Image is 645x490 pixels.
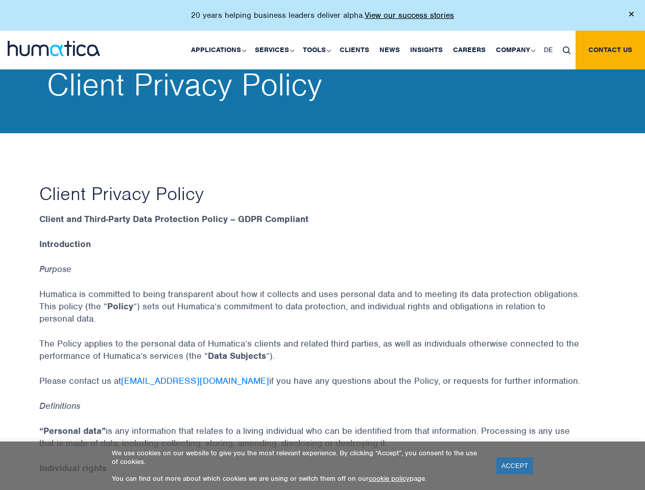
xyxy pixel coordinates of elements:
p: is any information that relates to a living individual who can be identified from that informatio... [39,425,606,462]
a: DE [539,31,558,69]
a: Applications [186,31,250,69]
strong: “Personal data” [39,425,106,436]
em: Purpose [39,263,71,275]
p: Humatica is committed to being transparent about how it collects and uses personal data and to me... [39,288,606,337]
h2: Client Privacy Policy [47,69,614,100]
a: [EMAIL_ADDRESS][DOMAIN_NAME] [121,375,269,386]
a: News [374,31,405,69]
strong: Introduction [39,238,91,250]
a: View our success stories [365,10,454,20]
p: Please contact us at if you have any questions about the Policy, or requests for further informat... [39,375,606,400]
a: Insights [405,31,448,69]
em: Definitions [39,400,80,411]
p: We use cookies on our website to give you the most relevant experience. By clicking “Accept”, you... [112,449,484,466]
strong: Policy [107,301,133,312]
a: ACCEPT [496,457,534,474]
a: Company [491,31,539,69]
strong: Client and Third-Party Data Protection Policy – GDPR Compliant [39,213,308,225]
p: The Policy applies to the personal data of Humatica’s clients and related third parties, as well ... [39,337,606,375]
h1: Client Privacy Policy [39,182,606,205]
a: Contact us [576,31,645,69]
a: Careers [448,31,491,69]
img: logo [8,41,100,56]
img: search_icon [563,46,570,54]
p: 20 years helping business leaders deliver alpha. [191,10,454,20]
a: Services [250,31,298,69]
a: Clients [335,31,374,69]
span: DE [544,45,553,54]
p: You can find out more about which cookies we are using or switch them off on our page. [112,474,484,483]
strong: Data Subjects [208,350,266,361]
a: Tools [298,31,335,69]
a: cookie policy [369,474,410,483]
